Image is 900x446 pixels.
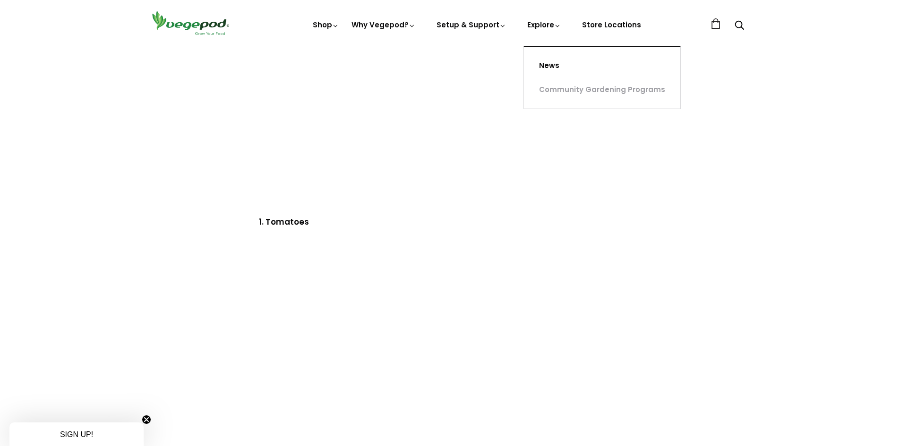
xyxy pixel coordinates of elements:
a: Shop [313,20,339,30]
a: News [524,54,680,78]
a: Setup & Support [437,20,506,30]
h5: 1. Tomatoes [259,216,642,228]
a: Search [735,21,744,31]
a: Community Gardening Programs [524,78,680,102]
a: Store Locations [582,20,641,30]
button: Close teaser [142,415,151,424]
a: Explore [527,20,561,64]
span: SIGN UP! [60,430,93,438]
div: SIGN UP!Close teaser [9,422,144,446]
img: Vegepod [148,9,233,36]
a: Why Vegepod? [351,20,416,30]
